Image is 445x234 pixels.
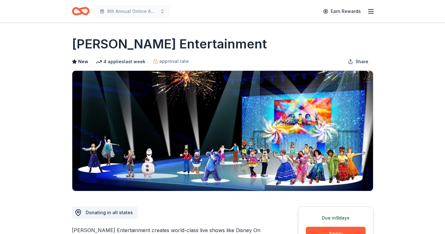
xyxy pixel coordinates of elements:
span: Donating in all states [86,210,133,215]
a: Earn Rewards [319,6,365,17]
img: Image for Feld Entertainment [72,71,373,191]
a: approval rate [153,58,189,65]
span: 8th Annual Online Auction [107,8,157,15]
button: Share [343,55,373,68]
h1: [PERSON_NAME] Entertainment [72,35,267,53]
div: 4 applies last week [96,58,145,65]
div: Due in 9 days [306,214,366,222]
button: 8th Annual Online Auction [95,5,170,18]
span: New [78,58,88,65]
span: approval rate [159,58,189,65]
span: Share [355,58,368,65]
a: Home [72,4,90,19]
